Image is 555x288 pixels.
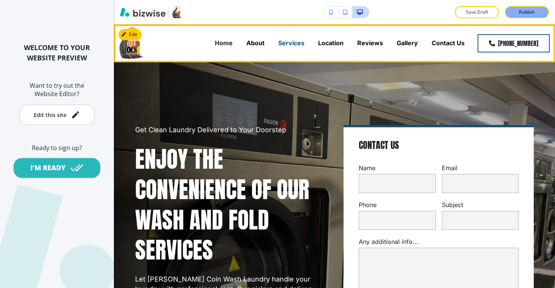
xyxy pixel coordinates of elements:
p: Save Draft [465,9,489,16]
img: It’s a Lock [119,27,143,59]
p: Email [442,164,519,172]
button: Save Draft [455,6,499,18]
div: Edit this site [34,112,66,118]
div: I'M READY [30,163,66,172]
p: Get Clean Laundry Delivered to Your Doorstep [135,125,325,135]
p: Services [278,39,304,47]
p: Publish [519,9,535,16]
h6: Ready to sign up? [12,144,102,152]
p: Subject [442,201,519,209]
h4: Contact Us [359,139,399,152]
img: Your Logo [172,6,181,18]
p: About [246,39,265,47]
button: I'M READY [14,158,100,177]
h2: WELCOME TO YOUR WEBSITE PREVIEW [12,43,102,63]
img: Bizwise Logo [120,8,166,17]
p: Gallery [397,39,418,47]
button: Edit this site [19,104,95,125]
button: Publish [505,6,549,18]
p: Name [359,164,436,172]
p: Phone [359,201,436,209]
p: Location [318,39,344,47]
p: Contact Us [432,39,465,47]
p: Home [215,39,233,47]
p: Any additional info... [359,237,519,246]
a: [PHONE_NUMBER] [478,34,550,52]
p: ENJOY THE CONVENIENCE OF OUR WASH AND FOLD SERVICES [135,144,325,265]
h6: Want to try out the Website Editor? [12,81,102,98]
p: Reviews [357,39,383,47]
button: Edit [118,29,142,40]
